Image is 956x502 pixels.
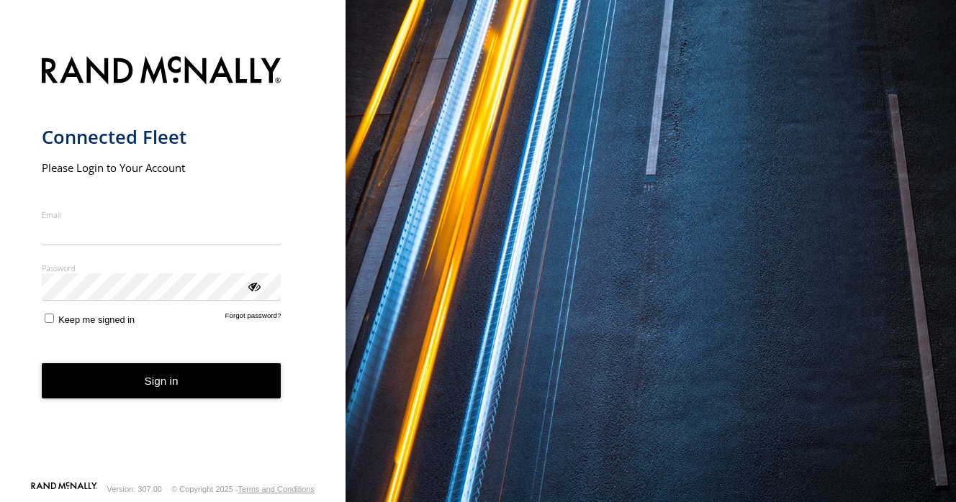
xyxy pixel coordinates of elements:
[42,363,281,398] button: Sign in
[225,311,281,325] a: Forgot password?
[42,125,281,149] h1: Connected Fleet
[238,485,315,493] a: Terms and Conditions
[31,482,97,496] a: Visit our Website
[42,53,281,90] img: Rand McNally
[58,314,135,325] span: Keep me signed in
[246,278,261,293] div: ViewPassword
[107,485,162,493] div: Version: 307.00
[42,160,281,175] h2: Please Login to Your Account
[42,209,281,220] label: Email
[45,314,54,323] input: Keep me signed in
[42,263,281,273] label: Password
[42,47,305,480] form: main
[171,485,315,493] div: © Copyright 2025 -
